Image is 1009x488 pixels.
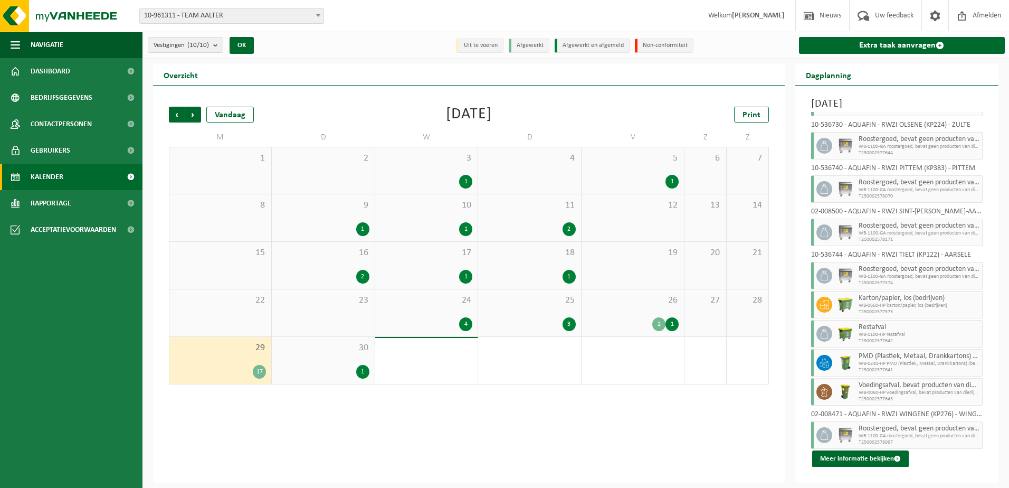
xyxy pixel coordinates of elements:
[859,381,980,390] span: Voedingsafval, bevat producten van dierlijke oorsprong, onverpakt, categorie 3
[175,295,266,306] span: 22
[811,121,983,132] div: 10-536730 - AQUAFIN - RWZI OLSENE (KP224) - ZULTE
[587,295,679,306] span: 26
[380,295,472,306] span: 24
[837,355,853,371] img: WB-0240-HPE-GN-50
[837,297,853,313] img: WB-0660-HPE-GN-50
[187,42,209,49] count: (10/10)
[837,138,853,154] img: WB-1100-GAL-GY-01
[31,217,116,243] span: Acceptatievoorwaarden
[31,58,70,85] span: Dashboard
[690,295,721,306] span: 27
[732,200,763,211] span: 14
[732,295,763,306] span: 28
[140,8,323,23] span: 10-961311 - TEAM AALTER
[859,222,980,230] span: Roostergoed, bevat geen producten van dierlijke oorsprong
[459,270,472,284] div: 1
[859,135,980,144] span: Roostergoed, bevat geen producten van dierlijke oorsprong
[253,365,266,379] div: 17
[859,332,980,338] span: WB-1100-HP restafval
[31,32,63,58] span: Navigatie
[837,384,853,400] img: WB-0060-HPE-GN-50
[563,222,576,236] div: 2
[859,352,980,361] span: PMD (Plastiek, Metaal, Drankkartons) (bedrijven)
[690,153,721,164] span: 6
[859,179,980,187] span: Roostergoed, bevat geen producten van dierlijke oorsprong
[587,153,679,164] span: 5
[799,37,1005,54] a: Extra taak aanvragen
[185,107,201,123] span: Volgende
[859,280,980,286] span: T250002577574
[459,175,472,189] div: 1
[509,39,549,53] li: Afgewerkt
[175,200,266,211] span: 8
[859,367,980,373] span: T250002577641
[456,39,503,53] li: Uit te voeren
[375,128,478,147] td: W
[690,200,721,211] span: 13
[446,107,492,123] div: [DATE]
[732,247,763,259] span: 21
[563,270,576,284] div: 1
[837,326,853,342] img: WB-1100-HPE-GN-50
[356,270,369,284] div: 2
[859,193,980,200] span: T250002578070
[483,247,575,259] span: 18
[859,265,980,274] span: Roostergoed, bevat geen producten van dierlijke oorsprong
[743,111,760,119] span: Print
[169,107,185,123] span: Vorige
[837,268,853,284] img: WB-1100-GAL-GY-01
[859,237,980,243] span: T250002578171
[811,96,983,112] h3: [DATE]
[859,303,980,309] span: WB-0660-HP karton/papier, los (bedrijven)
[175,153,266,164] span: 1
[555,39,630,53] li: Afgewerkt en afgemeld
[230,37,254,54] button: OK
[811,165,983,175] div: 10-536740 - AQUAFIN - RWZI PITTEM (KP383) - PITTEM
[859,144,980,150] span: WB-1100-GA roostergoed, bevat geen producten van dierlijke o
[459,222,472,236] div: 1
[684,128,727,147] td: Z
[277,295,369,306] span: 23
[277,342,369,354] span: 30
[837,427,853,443] img: WB-1100-GAL-GY-01
[31,111,92,137] span: Contactpersonen
[154,37,209,53] span: Vestigingen
[31,137,70,164] span: Gebruikers
[859,433,980,439] span: WB-1100-GA roostergoed, bevat geen producten van dierlijke o
[563,317,576,331] div: 3
[859,187,980,193] span: WB-1100-GA roostergoed, bevat geen producten van dierlijke o
[380,200,472,211] span: 10
[31,164,63,190] span: Kalender
[811,208,983,219] div: 02-008500 - AQUAFIN - RWZI SINT-[PERSON_NAME]-AALTER (KP402) - AALTER
[859,230,980,237] span: WB-1100-GA roostergoed, bevat geen producten van dierlijke o
[153,64,208,85] h2: Overzicht
[859,323,980,332] span: Restafval
[483,295,575,306] span: 25
[380,153,472,164] span: 3
[859,439,980,446] span: T250002578067
[380,247,472,259] span: 17
[175,247,266,259] span: 15
[859,274,980,280] span: WB-1100-GA roostergoed, bevat geen producten van dierlijke o
[483,200,575,211] span: 11
[459,317,472,331] div: 4
[277,200,369,211] span: 9
[277,247,369,259] span: 16
[859,309,980,315] span: T250002577575
[734,107,769,123] a: Print
[732,153,763,164] span: 7
[859,396,980,402] span: T250002577643
[859,294,980,303] span: Karton/papier, los (bedrijven)
[356,222,369,236] div: 1
[727,128,769,147] td: Z
[732,12,785,20] strong: [PERSON_NAME]
[795,64,862,85] h2: Dagplanning
[175,342,266,354] span: 29
[665,317,679,331] div: 1
[859,150,980,156] span: T250002577644
[582,128,684,147] td: V
[587,200,679,211] span: 12
[587,247,679,259] span: 19
[272,128,375,147] td: D
[478,128,581,147] td: D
